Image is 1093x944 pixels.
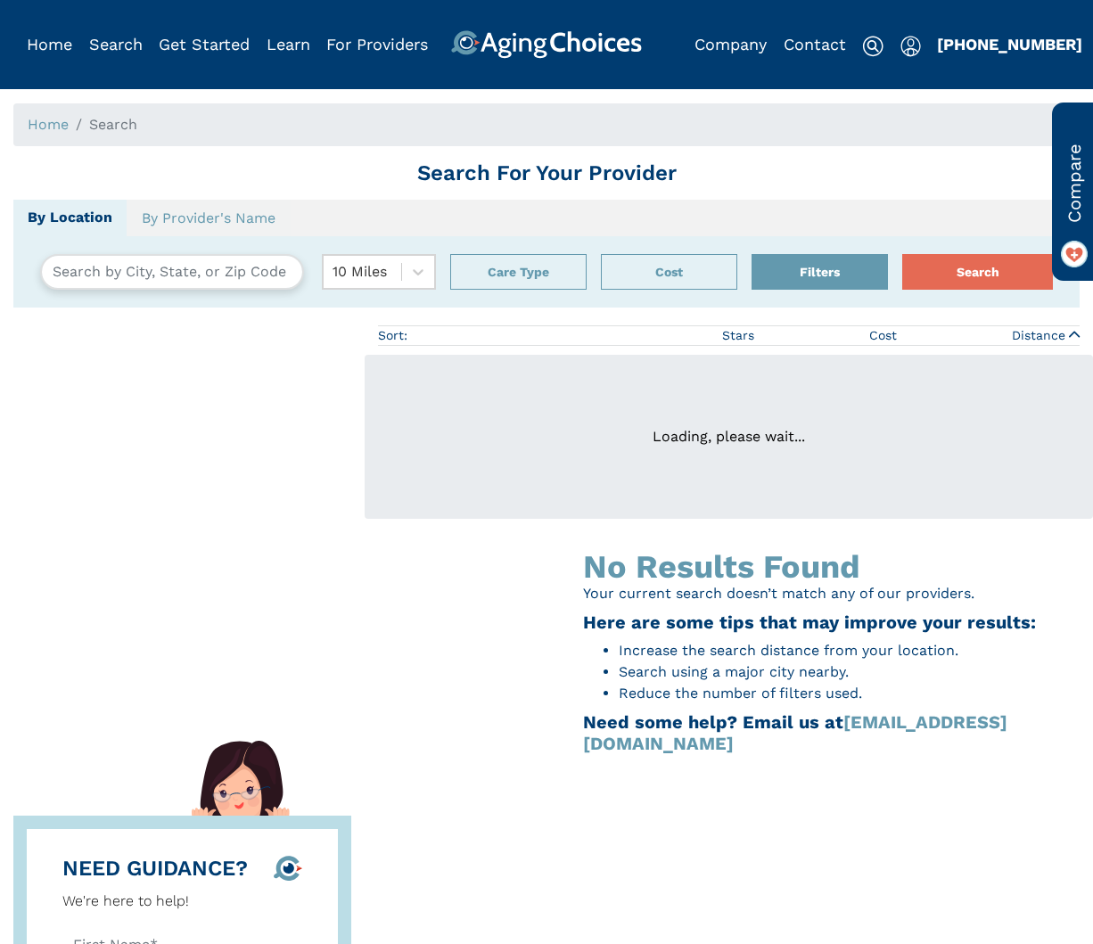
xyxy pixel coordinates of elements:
div: Popover trigger [601,254,737,290]
div: NEED GUIDANCE? [62,856,248,882]
span: Distance [1012,326,1065,345]
a: Learn [267,35,310,53]
span: Cost [869,326,897,345]
a: For Providers [326,35,428,53]
li: Reduce the number of filters used. [619,683,1080,704]
button: Cost [601,254,737,290]
a: Company [694,35,767,53]
div: Sort: [378,326,407,345]
div: We're here to help! [62,891,248,912]
img: AgingChoices [451,30,642,59]
h3: Need some help? Email us at [583,711,1080,754]
a: Get Started [159,35,250,53]
a: [PHONE_NUMBER] [937,35,1082,53]
span: Search [89,116,137,133]
div: Popover trigger [450,254,587,290]
div: Popover trigger [900,30,921,59]
span: Stars [722,326,754,345]
button: Search [902,254,1053,290]
img: hello-there-lady.svg [192,741,290,838]
img: 8-logo-icon.svg [274,856,302,881]
li: Search using a major city nearby. [619,661,1080,683]
div: No Results Found [583,551,1080,583]
p: Your current search doesn’t match any of our providers. [583,583,1080,604]
h1: Search For Your Provider [13,160,1080,186]
input: Search by City, State, or Zip Code [40,254,304,290]
img: favorite_on.png [1061,241,1088,267]
a: By Location [13,200,127,236]
li: Increase the search distance from your location. [619,640,1080,661]
a: By Provider's Name [127,200,291,237]
span: Compare [1061,144,1088,223]
h3: Here are some tips that may improve your results: [583,612,1080,633]
nav: breadcrumb [13,103,1080,146]
div: Popover trigger [752,254,888,290]
div: Loading, please wait... [365,355,1093,519]
button: Filters [752,254,888,290]
a: Search [89,35,143,53]
a: Contact [784,35,846,53]
button: Care Type [450,254,587,290]
img: search-icon.svg [862,36,883,57]
img: user-icon.svg [900,36,921,57]
a: Home [28,116,69,133]
a: Home [27,35,72,53]
div: Popover trigger [89,30,143,59]
a: [EMAIL_ADDRESS][DOMAIN_NAME] [583,711,1007,754]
